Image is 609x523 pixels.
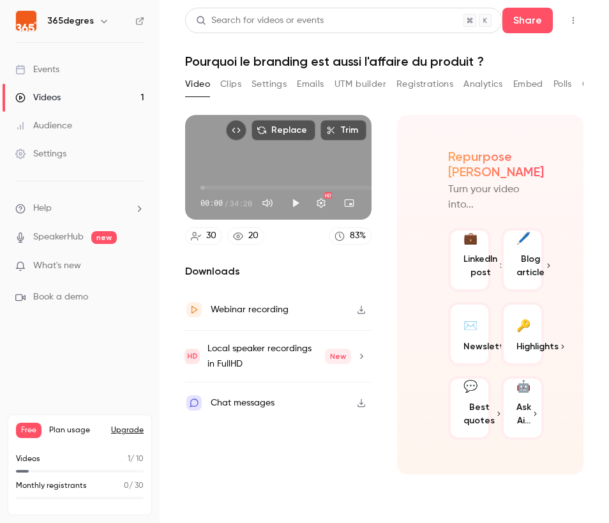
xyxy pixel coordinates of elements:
span: Help [33,202,52,215]
span: new [91,231,117,244]
span: Free [16,423,41,438]
h2: Repurpose [PERSON_NAME] [448,149,544,179]
button: Embed video [226,120,246,140]
button: Mute [255,190,280,216]
span: Book a demo [33,291,88,304]
span: Blog article [516,252,545,279]
img: 365degres [16,11,36,31]
div: Chat messages [211,395,274,411]
span: Newsletter [463,340,513,353]
div: 83 % [350,229,366,243]
div: 💬 [463,378,477,395]
div: 💼 [463,230,477,247]
button: 🤖Ask Ai... [501,376,544,440]
span: Best quotes [463,400,495,427]
div: 🖊️ [516,230,530,247]
div: Videos [15,91,61,104]
button: Registrations [396,74,453,95]
div: 🤖 [516,378,530,395]
div: 20 [248,229,259,243]
span: What's new [33,259,81,273]
button: Embed [513,74,543,95]
button: Emails [297,74,324,95]
h6: 365degres [47,15,94,27]
div: Events [15,63,59,76]
button: 🖊️Blog article [501,228,544,292]
h1: Pourquoi le branding est aussi l'affaire du produit ? [185,54,583,69]
div: HD [324,192,332,199]
span: 34:20 [230,197,252,209]
div: 🔑 [516,315,530,335]
span: LinkedIn post [463,252,497,279]
span: 1 [128,455,130,463]
button: Clips [220,74,241,95]
span: 00:00 [200,197,223,209]
button: Settings [252,74,287,95]
div: Webinar recording [211,302,289,317]
button: Full screen [365,190,390,216]
p: Monthly registrants [16,480,87,492]
button: CTA [582,74,599,95]
div: Audience [15,119,72,132]
a: 30 [185,227,222,245]
div: Search for videos or events [196,14,324,27]
button: Settings [308,190,334,216]
button: ✉️Newsletter [448,302,491,366]
button: 💬Best quotes [448,376,491,440]
button: Polls [553,74,572,95]
button: 🔑Highlights [501,302,544,366]
button: 💼LinkedIn post [448,228,491,292]
button: Play [283,190,308,216]
button: Replace [252,120,315,140]
button: Video [185,74,210,95]
span: Ask Ai... [516,400,531,427]
a: 83% [329,227,372,245]
button: Top Bar Actions [563,10,583,31]
button: Share [502,8,553,33]
p: / 30 [124,480,144,492]
a: SpeakerHub [33,231,84,244]
p: / 10 [128,453,144,465]
div: Local speaker recordings in FullHD [207,341,351,372]
a: 20 [227,227,264,245]
span: Highlights [516,340,559,353]
li: help-dropdown-opener [15,202,144,215]
button: Upgrade [111,425,144,436]
span: New [325,349,351,364]
div: Settings [15,148,66,160]
span: / [224,197,229,209]
p: Videos [16,453,40,465]
span: 0 [124,482,129,490]
button: Analytics [463,74,503,95]
h2: Downloads [185,264,372,279]
button: UTM builder [335,74,386,95]
span: Plan usage [49,425,103,436]
div: ✉️ [463,315,477,335]
p: Turn your video into... [448,182,544,213]
button: Turn on miniplayer [336,190,362,216]
div: 30 [206,229,216,243]
button: Trim [320,120,366,140]
div: 00:00 [200,197,252,209]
